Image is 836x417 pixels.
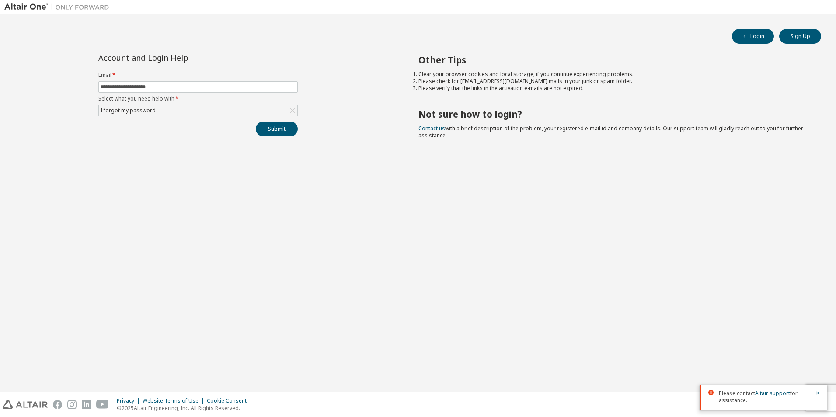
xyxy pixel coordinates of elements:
div: Cookie Consent [207,397,252,404]
img: facebook.svg [53,400,62,409]
h2: Other Tips [418,54,806,66]
div: Account and Login Help [98,54,258,61]
label: Select what you need help with [98,95,298,102]
div: Website Terms of Use [143,397,207,404]
li: Please check for [EMAIL_ADDRESS][DOMAIN_NAME] mails in your junk or spam folder. [418,78,806,85]
div: Privacy [117,397,143,404]
button: Login [732,29,774,44]
div: I forgot my password [99,105,297,116]
div: I forgot my password [99,106,157,115]
img: linkedin.svg [82,400,91,409]
p: © 2025 Altair Engineering, Inc. All Rights Reserved. [117,404,252,412]
h2: Not sure how to login? [418,108,806,120]
button: Sign Up [779,29,821,44]
button: Submit [256,122,298,136]
a: Altair support [755,389,790,397]
img: Altair One [4,3,114,11]
span: with a brief description of the problem, your registered e-mail id and company details. Our suppo... [418,125,803,139]
img: altair_logo.svg [3,400,48,409]
li: Please verify that the links in the activation e-mails are not expired. [418,85,806,92]
img: youtube.svg [96,400,109,409]
a: Contact us [418,125,445,132]
img: instagram.svg [67,400,77,409]
li: Clear your browser cookies and local storage, if you continue experiencing problems. [418,71,806,78]
label: Email [98,72,298,79]
span: Please contact for assistance. [719,390,810,404]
